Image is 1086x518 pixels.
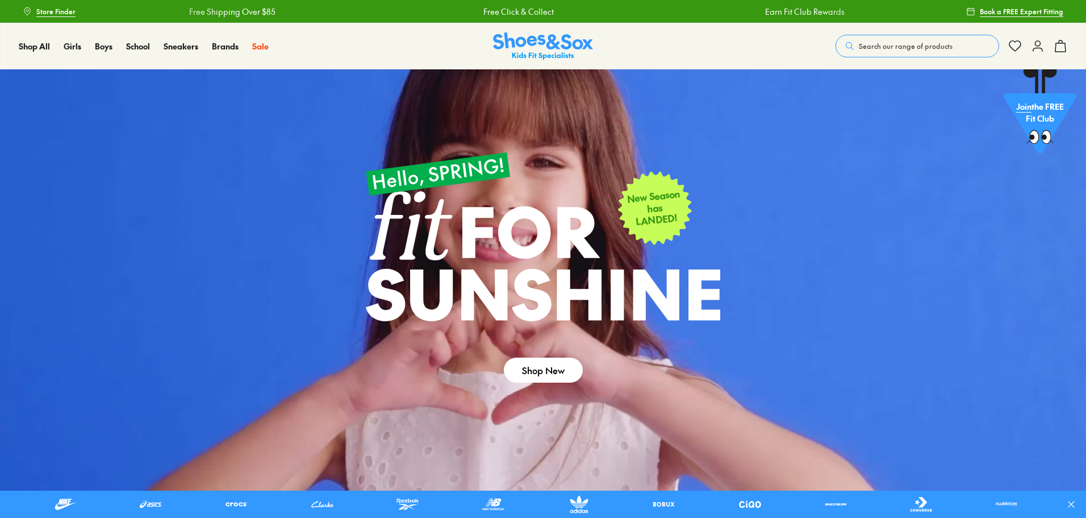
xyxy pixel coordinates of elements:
[836,35,999,57] button: Search our range of products
[1004,93,1076,135] p: the FREE Fit Club
[126,40,150,52] a: School
[417,6,487,18] a: Free Click & Collect
[252,40,269,52] a: Sale
[23,1,76,22] a: Store Finder
[859,41,953,51] span: Search our range of products
[493,32,593,60] img: SNS_Logo_Responsive.svg
[504,358,583,383] a: Shop New
[1004,69,1076,160] a: Jointhe FREE Fit Club
[36,6,76,16] span: Store Finder
[699,6,778,18] a: Earn Fit Club Rewards
[95,40,112,52] a: Boys
[212,40,239,52] a: Brands
[19,40,50,52] a: Shop All
[493,32,593,60] a: Shoes & Sox
[980,6,1063,16] span: Book a FREE Expert Fitting
[1016,102,1031,113] span: Join
[123,6,209,18] a: Free Shipping Over $85
[966,1,1063,22] a: Book a FREE Expert Fitting
[164,40,198,52] a: Sneakers
[64,40,81,52] a: Girls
